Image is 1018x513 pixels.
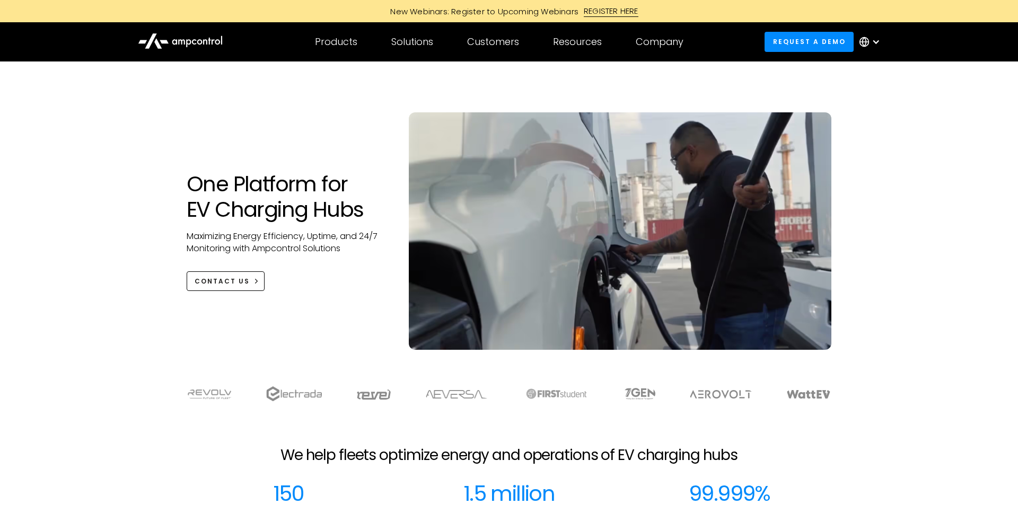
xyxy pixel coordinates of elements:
div: Solutions [391,36,433,48]
div: New Webinars: Register to Upcoming Webinars [380,6,584,17]
div: Customers [467,36,519,48]
h1: One Platform for EV Charging Hubs [187,171,388,222]
a: CONTACT US [187,271,265,291]
div: 150 [273,481,304,506]
div: 99.999% [689,481,770,506]
div: CONTACT US [195,277,250,286]
img: Aerovolt Logo [689,390,752,399]
p: Maximizing Energy Efficiency, Uptime, and 24/7 Monitoring with Ampcontrol Solutions [187,231,388,254]
img: electrada logo [266,386,322,401]
div: Resources [553,36,602,48]
h2: We help fleets optimize energy and operations of EV charging hubs [280,446,738,464]
a: New Webinars: Register to Upcoming WebinarsREGISTER HERE [270,5,748,17]
div: Company [636,36,683,48]
div: Products [315,36,357,48]
div: REGISTER HERE [584,5,638,17]
a: Request a demo [765,32,854,51]
div: 1.5 million [463,481,555,506]
img: WattEV logo [786,390,831,399]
